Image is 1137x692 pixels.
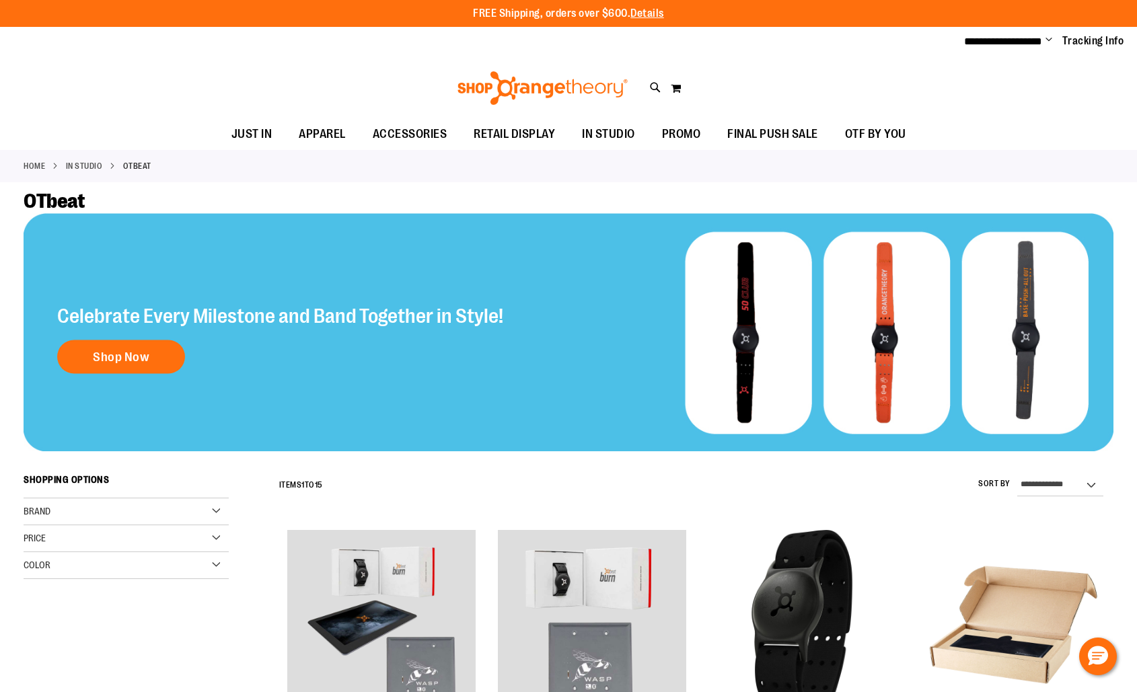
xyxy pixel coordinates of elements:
span: IN STUDIO [582,119,635,149]
a: IN STUDIO [568,119,649,149]
strong: Shopping Options [24,468,229,498]
span: FINAL PUSH SALE [727,119,818,149]
a: Tracking Info [1062,34,1124,48]
a: OTF BY YOU [832,119,920,150]
button: Hello, have a question? Let’s chat. [1079,638,1117,675]
span: 1 [301,480,305,490]
a: Home [24,160,45,172]
a: IN STUDIO [66,160,103,172]
a: RETAIL DISPLAY [460,119,568,150]
button: Account menu [1046,34,1052,48]
span: OTbeat [24,190,84,213]
label: Sort By [978,478,1011,490]
a: Shop Now [57,340,185,373]
span: RETAIL DISPLAY [474,119,555,149]
p: FREE Shipping, orders over $600. [473,6,664,22]
span: ACCESSORIES [373,119,447,149]
span: Brand [24,506,50,516]
img: Shop Orangetheory [455,71,630,105]
a: FINAL PUSH SALE [714,119,832,150]
span: Color [24,560,50,570]
a: JUST IN [218,119,286,150]
h2: Items to [279,475,323,496]
strong: OTbeat [123,160,151,172]
a: APPAREL [285,119,359,150]
span: OTF BY YOU [845,119,906,149]
span: PROMO [662,119,701,149]
span: Price [24,533,46,543]
a: Details [630,7,664,20]
span: APPAREL [299,119,346,149]
a: PROMO [649,119,714,150]
span: JUST IN [231,119,272,149]
h2: Celebrate Every Milestone and Band Together in Style! [57,305,503,326]
a: ACCESSORIES [359,119,461,150]
span: 15 [315,480,323,490]
span: Shop Now [93,349,149,364]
